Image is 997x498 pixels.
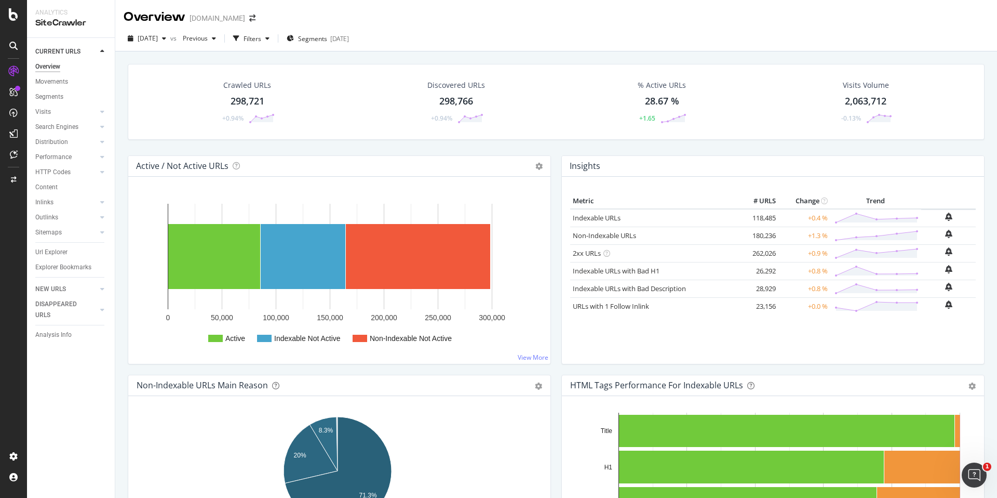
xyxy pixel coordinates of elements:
td: +0.4 % [778,209,830,227]
div: CURRENT URLS [35,46,80,57]
a: Analysis Info [35,330,107,340]
td: 26,292 [737,262,778,280]
div: Non-Indexable URLs Main Reason [137,380,268,390]
div: bell-plus [945,283,952,291]
span: 1 [983,463,991,471]
div: gear [535,383,542,390]
td: +0.8 % [778,280,830,297]
div: Inlinks [35,197,53,208]
div: -0.13% [841,114,861,123]
a: Url Explorer [35,247,107,258]
td: 23,156 [737,297,778,315]
text: 150,000 [317,313,343,322]
a: HTTP Codes [35,167,97,178]
text: 8.3% [319,427,333,434]
td: 262,026 [737,244,778,262]
a: NEW URLS [35,284,97,295]
a: Indexable URLs with Bad Description [573,284,686,293]
div: Sitemaps [35,227,62,238]
td: +0.0 % [778,297,830,315]
a: Segments [35,91,107,102]
div: DISAPPEARED URLS [35,299,88,321]
button: Segments[DATE] [282,30,353,47]
div: Overview [35,61,60,72]
a: Search Engines [35,122,97,133]
a: Sitemaps [35,227,97,238]
div: SiteCrawler [35,17,106,29]
a: 2xx URLs [573,248,601,258]
text: H1 [604,464,613,471]
div: bell-plus [945,230,952,238]
div: Search Engines [35,122,78,133]
span: vs [170,34,179,43]
span: Previous [179,34,208,43]
i: Options [535,163,543,170]
th: # URLS [737,193,778,209]
a: Indexable URLs [573,213,621,222]
div: % Active URLs [638,80,686,90]
div: bell-plus [945,247,952,256]
div: Visits [35,107,51,117]
div: Segments [35,91,63,102]
div: HTML Tags Performance for Indexable URLs [570,380,743,390]
div: Url Explorer [35,247,68,258]
div: Overview [124,8,185,26]
a: Inlinks [35,197,97,208]
a: Indexable URLs with Bad H1 [573,266,659,276]
a: Distribution [35,137,97,148]
a: View More [518,353,548,362]
text: 100,000 [263,313,289,322]
text: 20% [294,452,306,459]
div: Analytics [35,8,106,17]
th: Metric [570,193,737,209]
a: Overview [35,61,107,72]
a: Outlinks [35,212,97,223]
div: 28.67 % [645,95,679,108]
th: Change [778,193,830,209]
button: [DATE] [124,30,170,47]
div: 2,063,712 [845,95,886,108]
text: Non-Indexable Not Active [370,334,452,343]
span: Segments [298,34,327,43]
iframe: Intercom live chat [962,463,987,488]
span: 2025 Sep. 6th [138,34,158,43]
a: DISAPPEARED URLS [35,299,97,321]
text: 200,000 [371,313,397,322]
div: NEW URLS [35,284,66,295]
h4: Active / Not Active URLs [136,159,228,173]
th: Trend [830,193,921,209]
div: +0.94% [222,114,244,123]
td: +1.3 % [778,227,830,244]
div: Crawled URLs [223,80,271,90]
div: 298,766 [439,95,473,108]
div: Movements [35,76,68,87]
div: [DOMAIN_NAME] [190,13,245,23]
div: Content [35,182,58,193]
a: URLs with 1 Follow Inlink [573,302,649,311]
a: Explorer Bookmarks [35,262,107,273]
text: 0 [166,313,170,322]
text: Title [601,427,613,435]
div: [DATE] [330,34,349,43]
div: HTTP Codes [35,167,71,178]
div: Explorer Bookmarks [35,262,91,273]
div: Filters [244,34,261,43]
div: +1.65 [639,114,655,123]
svg: A chart. [137,193,542,356]
div: bell-plus [945,265,952,273]
a: Non-Indexable URLs [573,231,636,240]
div: Performance [35,152,72,163]
div: Distribution [35,137,68,148]
div: arrow-right-arrow-left [249,15,255,22]
div: gear [968,383,976,390]
td: +0.9 % [778,244,830,262]
div: Visits Volume [843,80,889,90]
text: 300,000 [479,313,505,322]
text: Active [225,334,245,343]
a: Movements [35,76,107,87]
text: Indexable Not Active [274,334,341,343]
div: Analysis Info [35,330,72,340]
text: 250,000 [425,313,451,322]
div: 298,721 [231,95,264,108]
